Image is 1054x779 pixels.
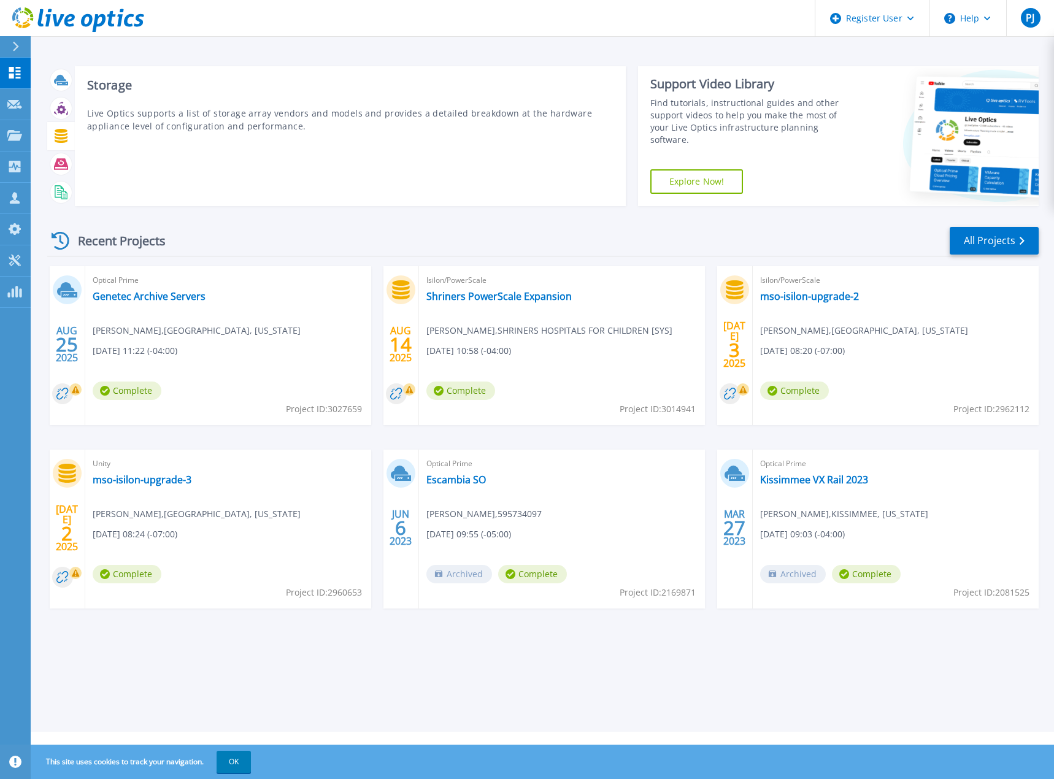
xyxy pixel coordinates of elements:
span: Archived [760,565,826,583]
span: Archived [426,565,492,583]
span: Project ID: 2081525 [953,586,1029,599]
span: Project ID: 3027659 [286,402,362,416]
div: Recent Projects [47,226,182,256]
span: 14 [390,339,412,350]
span: Isilon/PowerScale [426,274,698,287]
a: Kissimmee VX Rail 2023 [760,474,868,486]
span: [DATE] 11:22 (-04:00) [93,344,177,358]
a: Explore Now! [650,169,744,194]
span: Complete [832,565,901,583]
p: Live Optics supports a list of storage array vendors and models and provides a detailed breakdown... [87,107,614,132]
span: [DATE] 08:24 (-07:00) [93,528,177,541]
span: 2 [61,528,72,539]
span: [PERSON_NAME] , [GEOGRAPHIC_DATA], [US_STATE] [93,324,301,337]
div: JUN 2023 [389,505,412,550]
span: Project ID: 2169871 [620,586,696,599]
span: Complete [93,382,161,400]
span: Complete [93,565,161,583]
span: Complete [498,565,567,583]
span: [PERSON_NAME] , 595734097 [426,507,542,521]
a: mso-isilon-upgrade-2 [760,290,859,302]
span: [PERSON_NAME] , [GEOGRAPHIC_DATA], [US_STATE] [93,507,301,521]
span: Optical Prime [93,274,364,287]
span: 25 [56,339,78,350]
span: Complete [760,382,829,400]
span: PJ [1026,13,1034,23]
span: [DATE] 09:55 (-05:00) [426,528,511,541]
div: [DATE] 2025 [723,322,746,367]
a: mso-isilon-upgrade-3 [93,474,191,486]
span: 3 [729,345,740,355]
div: Find tutorials, instructional guides and other support videos to help you make the most of your L... [650,97,853,146]
button: OK [217,751,251,773]
a: Escambia SO [426,474,486,486]
div: Support Video Library [650,76,853,92]
span: Project ID: 2962112 [953,402,1029,416]
span: [DATE] 10:58 (-04:00) [426,344,511,358]
span: [PERSON_NAME] , [GEOGRAPHIC_DATA], [US_STATE] [760,324,968,337]
span: Project ID: 2960653 [286,586,362,599]
span: Unity [93,457,364,470]
a: All Projects [950,227,1039,255]
span: Isilon/PowerScale [760,274,1031,287]
span: [DATE] 08:20 (-07:00) [760,344,845,358]
span: Optical Prime [760,457,1031,470]
span: [DATE] 09:03 (-04:00) [760,528,845,541]
span: Project ID: 3014941 [620,402,696,416]
span: This site uses cookies to track your navigation. [34,751,251,773]
a: Genetec Archive Servers [93,290,206,302]
span: Optical Prime [426,457,698,470]
h3: Storage [87,79,614,92]
span: Complete [426,382,495,400]
div: AUG 2025 [55,322,79,367]
div: AUG 2025 [389,322,412,367]
span: 6 [395,523,406,533]
span: 27 [723,523,745,533]
div: MAR 2023 [723,505,746,550]
span: [PERSON_NAME] , KISSIMMEE, [US_STATE] [760,507,928,521]
a: Shriners PowerScale Expansion [426,290,572,302]
div: [DATE] 2025 [55,505,79,550]
span: [PERSON_NAME] , SHRINERS HOSPITALS FOR CHILDREN [SYS] [426,324,672,337]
